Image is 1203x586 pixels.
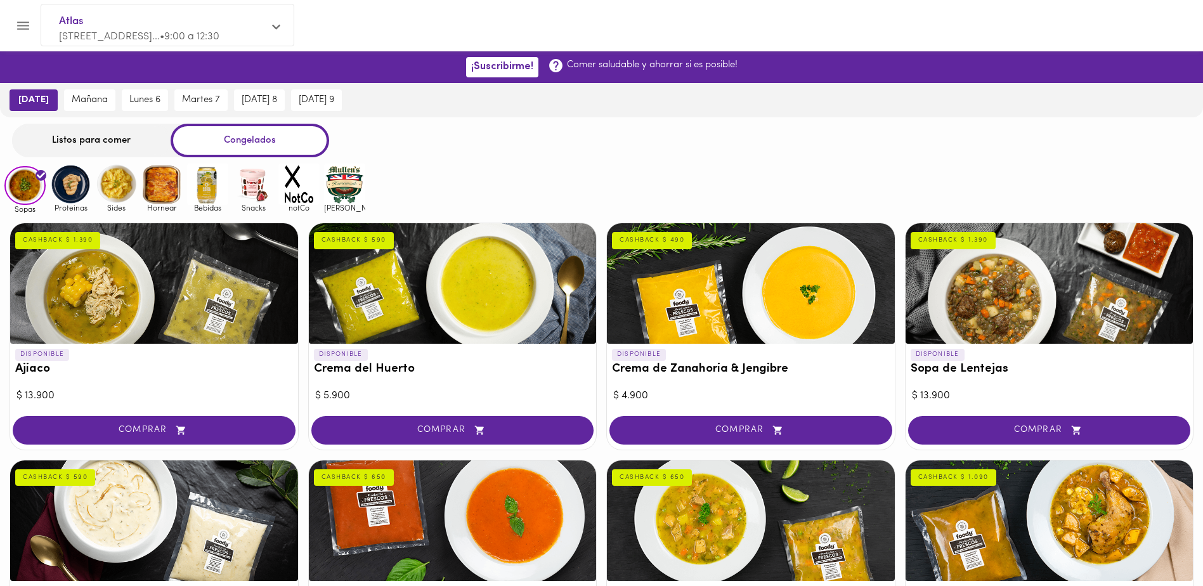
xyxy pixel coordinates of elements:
[141,204,183,212] span: Hornear
[324,204,365,212] span: [PERSON_NAME]
[72,94,108,106] span: mañana
[613,389,888,403] div: $ 4.900
[911,363,1188,376] h3: Sopa de Lentejas
[15,469,95,486] div: CASHBACK $ 590
[15,363,293,376] h3: Ajiaco
[466,57,538,77] button: ¡Suscribirme!
[16,389,292,403] div: $ 13.900
[607,223,895,344] div: Crema de Zanahoria & Jengibre
[50,204,91,212] span: Proteinas
[10,89,58,111] button: [DATE]
[911,469,996,486] div: CASHBACK $ 1.090
[141,164,183,205] img: Hornear
[278,204,320,212] span: notCo
[64,89,115,111] button: mañana
[4,205,46,213] span: Sopas
[607,460,895,581] div: Sopa de Mondongo
[174,89,228,111] button: martes 7
[327,425,578,436] span: COMPRAR
[10,460,298,581] div: Crema de cebolla
[129,94,160,106] span: lunes 6
[233,204,274,212] span: Snacks
[10,223,298,344] div: Ajiaco
[171,124,329,157] div: Congelados
[291,89,342,111] button: [DATE] 9
[96,204,137,212] span: Sides
[29,425,280,436] span: COMPRAR
[324,164,365,205] img: mullens
[15,232,100,249] div: CASHBACK $ 1.390
[233,164,274,205] img: Snacks
[15,349,69,360] p: DISPONIBLE
[1129,512,1190,573] iframe: Messagebird Livechat Widget
[625,425,876,436] span: COMPRAR
[182,94,220,106] span: martes 7
[471,61,533,73] span: ¡Suscribirme!
[612,363,890,376] h3: Crema de Zanahoria & Jengibre
[567,58,738,72] p: Comer saludable y ahorrar si es posible!
[906,223,1193,344] div: Sopa de Lentejas
[908,416,1191,445] button: COMPRAR
[309,223,597,344] div: Crema del Huerto
[314,349,368,360] p: DISPONIBLE
[242,94,277,106] span: [DATE] 8
[12,124,171,157] div: Listos para comer
[18,94,49,106] span: [DATE]
[314,232,394,249] div: CASHBACK $ 590
[612,469,692,486] div: CASHBACK $ 650
[4,166,46,205] img: Sopas
[59,32,219,42] span: [STREET_ADDRESS]... • 9:00 a 12:30
[924,425,1175,436] span: COMPRAR
[906,460,1193,581] div: Sancocho Valluno
[315,389,590,403] div: $ 5.900
[234,89,285,111] button: [DATE] 8
[609,416,892,445] button: COMPRAR
[187,204,228,212] span: Bebidas
[13,416,296,445] button: COMPRAR
[612,232,692,249] div: CASHBACK $ 490
[911,232,996,249] div: CASHBACK $ 1.390
[59,13,263,30] span: Atlas
[8,10,39,41] button: Menu
[612,349,666,360] p: DISPONIBLE
[912,389,1187,403] div: $ 13.900
[187,164,228,205] img: Bebidas
[96,164,137,205] img: Sides
[314,469,394,486] div: CASHBACK $ 650
[50,164,91,205] img: Proteinas
[299,94,334,106] span: [DATE] 9
[311,416,594,445] button: COMPRAR
[278,164,320,205] img: notCo
[122,89,168,111] button: lunes 6
[911,349,965,360] p: DISPONIBLE
[314,363,592,376] h3: Crema del Huerto
[309,460,597,581] div: Crema de Tomate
